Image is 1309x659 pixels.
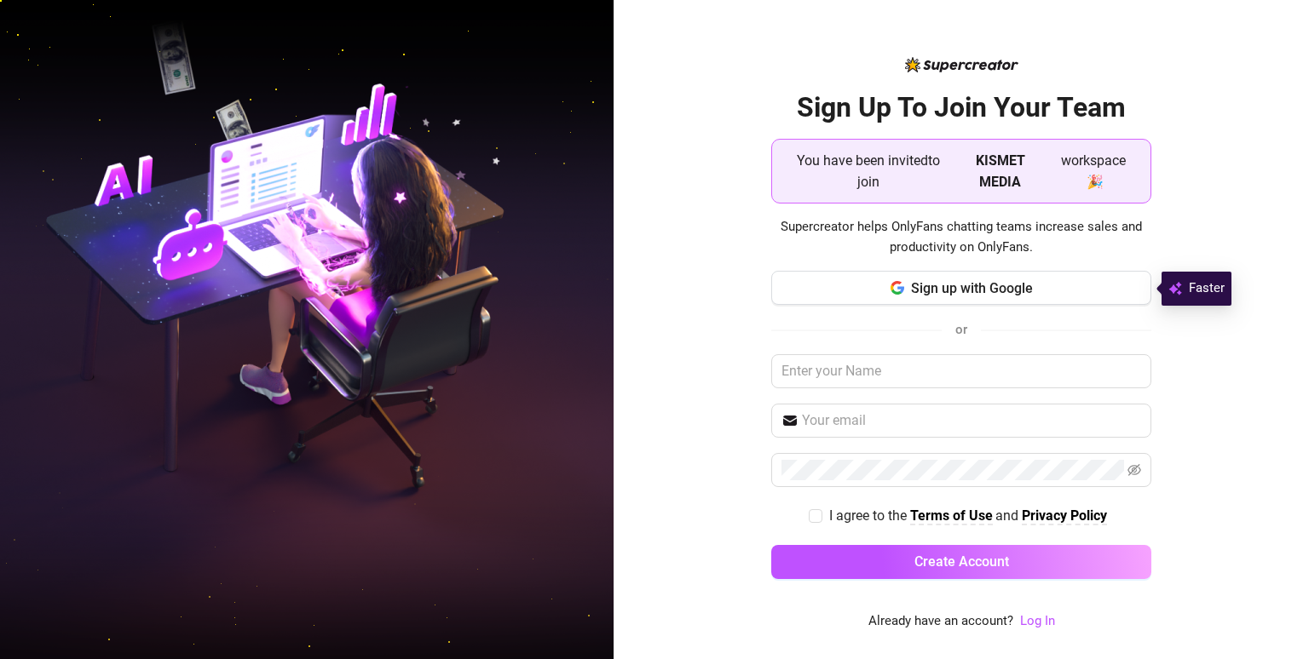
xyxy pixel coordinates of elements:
[955,322,967,337] span: or
[1168,278,1182,299] img: svg%3e
[976,152,1025,190] strong: KISMET MEDIA
[1050,150,1137,192] span: workspace 🎉
[910,507,993,524] strong: Terms of Use
[1127,463,1141,477] span: eye-invisible
[771,354,1151,388] input: Enter your Name
[1022,507,1107,524] strong: Privacy Policy
[802,410,1141,431] input: Your email
[1020,613,1055,628] a: Log In
[771,217,1151,257] span: Supercreator helps OnlyFans chatting teams increase sales and productivity on OnlyFans.
[786,150,951,192] span: You have been invited to join
[829,507,910,524] span: I agree to the
[771,545,1151,579] button: Create Account
[1189,278,1225,299] span: Faster
[995,507,1022,524] span: and
[1020,611,1055,632] a: Log In
[914,553,1009,570] span: Create Account
[905,57,1018,72] img: logo-BBDzfeDw.svg
[911,280,1033,296] span: Sign up with Google
[868,611,1013,632] span: Already have an account?
[771,90,1151,125] h2: Sign Up To Join Your Team
[771,271,1151,305] button: Sign up with Google
[1022,507,1107,525] a: Privacy Policy
[910,507,993,525] a: Terms of Use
